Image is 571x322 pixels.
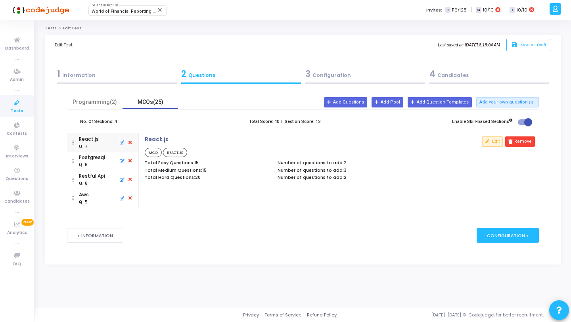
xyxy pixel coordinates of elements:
[505,136,535,147] button: Remove
[195,174,201,180] span: 20
[67,228,123,243] button: < Information
[427,65,551,86] a: 4Candidates
[21,219,34,226] span: New
[194,159,199,166] span: 15
[79,136,99,143] div: React.js
[521,42,546,47] span: Save as Draft
[477,228,539,243] div: Configuration >
[10,77,24,83] span: Admin
[10,2,69,18] img: logo
[63,26,81,31] span: Edit Test
[438,43,500,47] i: Last saved at: [DATE] 8:18:04 AM
[79,181,88,187] div: : 8
[7,130,27,137] span: Contests
[504,6,506,14] span: |
[127,98,173,106] div: MCQs(25)
[429,67,549,80] div: Candidates
[476,7,481,13] span: C
[476,97,539,107] button: Add your own question
[324,97,367,107] button: Add Questions
[72,171,75,189] img: drag icon
[7,230,27,236] span: Analytics
[72,189,75,207] img: drag icon
[145,160,269,165] p: Total Easy Questions:
[157,7,163,13] mat-icon: Clear
[145,148,162,157] span: MCQ
[79,191,92,198] div: Aws
[72,152,75,171] img: drag icon
[145,168,269,173] p: Total Medium Questions:
[305,67,425,80] div: Configuration
[202,167,207,173] span: 15
[79,199,88,205] div: : 5
[482,136,503,147] button: Edit
[6,176,28,182] span: Questions
[55,35,73,55] div: Edit Test
[344,167,347,173] span: 3
[264,312,301,318] a: Terms of Service
[57,68,60,80] span: 1
[79,172,105,180] div: Restful Api
[79,162,88,168] div: : 5
[483,7,494,13] span: 10/10
[11,108,23,115] span: Tests
[281,119,282,124] b: |
[305,68,310,80] span: 3
[517,7,527,13] span: 10/10
[285,119,320,125] label: Section Score: 12
[13,261,21,268] span: FAQ
[163,148,187,157] span: REACT.JS
[511,42,519,48] i: save
[45,26,57,31] a: Tests
[6,153,28,160] span: Interviews
[426,7,442,13] label: Invites:
[179,65,303,86] a: 2Questions
[529,100,533,105] mat-icon: open_in_new
[145,175,269,180] p: Total Hard Questions:
[506,39,551,51] button: saveSave as Draft
[80,119,117,125] label: No. Of Sections: 4
[452,7,467,13] span: 116/128
[278,175,402,180] p: Number of questions to add:
[249,119,279,125] label: Total Score: 40
[445,7,450,13] span: T
[344,159,347,166] span: 2
[72,98,118,106] div: Programming(2)
[372,97,403,107] button: Add Pool
[79,144,88,150] div: : 7
[79,154,105,161] div: Postgresql
[337,312,561,318] div: [DATE]-[DATE] © Codejudge, for better recruitment.
[452,119,514,125] label: Enable Skill-based Sections :
[278,168,402,173] p: Number of questions to add:
[303,65,427,86] a: 3Configuration
[4,198,30,205] span: Candidates
[278,160,402,165] p: Number of questions to add:
[471,6,472,14] span: |
[145,136,169,143] p: React.js
[181,67,301,80] div: Questions
[344,174,347,180] span: 2
[92,9,165,14] span: World of Financial Reporting (1163)
[307,312,337,318] a: Refund Policy
[5,45,29,52] span: Dashboard
[57,67,177,80] div: Information
[510,7,515,13] span: I
[429,68,435,80] span: 4
[72,133,75,152] img: drag icon
[55,65,179,86] a: 1Information
[243,312,259,318] a: Privacy
[181,68,186,80] span: 2
[408,97,472,107] button: Add Question Templates
[45,26,561,31] nav: breadcrumb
